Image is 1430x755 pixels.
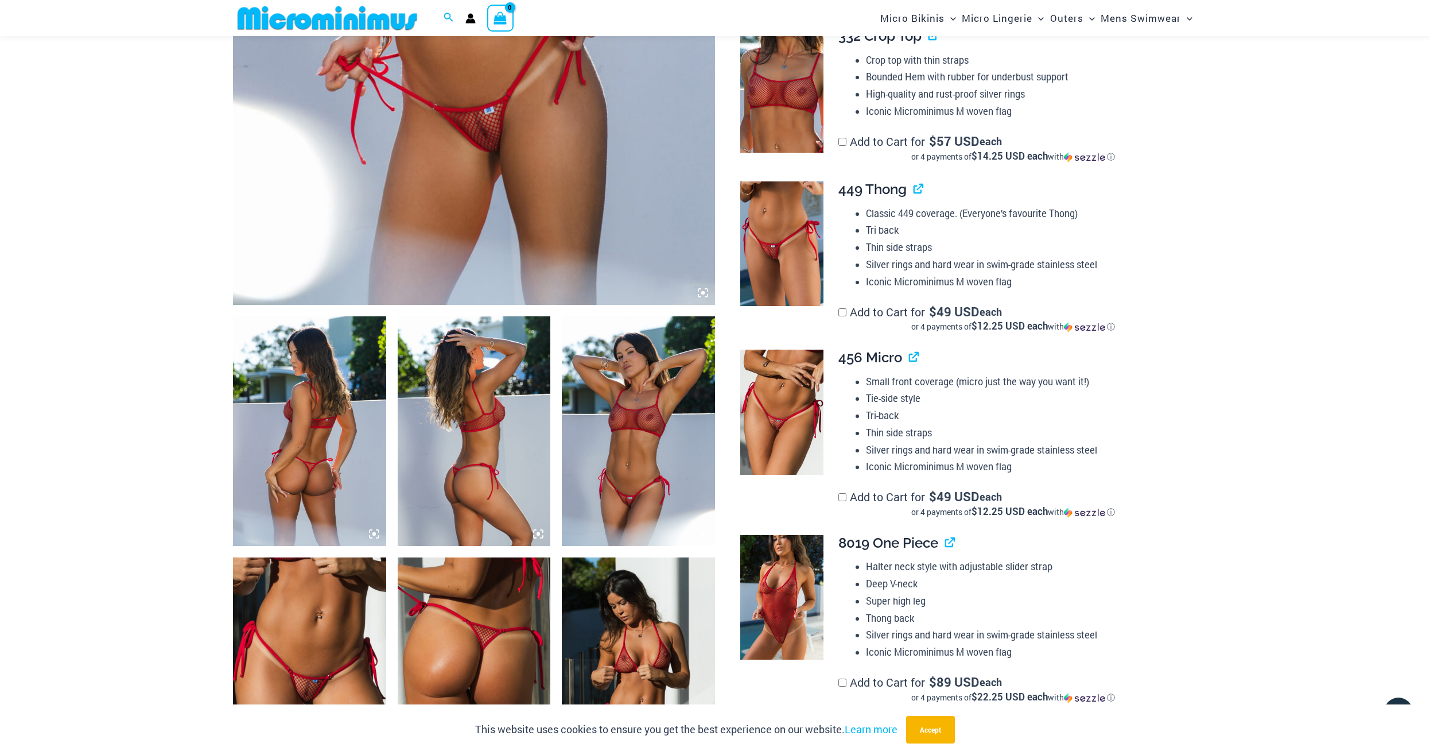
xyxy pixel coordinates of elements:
[876,2,1197,34] nav: Site Navigation
[906,716,955,744] button: Accept
[838,493,846,501] input: Add to Cart for$49 USD eachor 4 payments of$12.25 USD eachwithSezzle Click to learn more about Se...
[398,316,551,546] img: Summer Storm Red 332 Crop Top 449 Thong
[740,535,823,660] img: Summer Storm Red 8019 One Piece
[866,442,1187,459] li: Silver rings and hard wear in swim-grade stainless steel
[838,535,938,551] span: 8019 One Piece
[866,256,1187,273] li: Silver rings and hard wear in swim-grade stainless steel
[740,181,823,306] img: Summer Storm Red 449 Thong
[866,407,1187,424] li: Tri-back
[959,3,1047,33] a: Micro LingerieMenu ToggleMenu Toggle
[233,5,422,31] img: MM SHOP LOGO FLAT
[1064,693,1105,703] img: Sezzle
[838,349,902,366] span: 456 Micro
[866,610,1187,627] li: Thong back
[838,489,1188,518] label: Add to Cart for
[972,149,1048,162] span: $14.25 USD each
[838,321,1188,332] div: or 4 payments of with
[838,181,907,198] span: 449 Thong
[962,3,1032,33] span: Micro Lingerie
[1064,322,1105,332] img: Sezzle
[866,205,1187,222] li: Classic 449 coverage. (Everyone’s favourite Thong)
[866,86,1187,103] li: High-quality and rust-proof silver rings
[866,373,1187,390] li: Small front coverage (micro just the way you want it!)
[972,690,1048,703] span: $22.25 USD each
[838,308,846,316] input: Add to Cart for$49 USD eachor 4 payments of$12.25 USD eachwithSezzle Click to learn more about Se...
[877,3,959,33] a: Micro BikinisMenu ToggleMenu Toggle
[866,593,1187,610] li: Super high leg
[838,28,922,44] span: 332 Crop Top
[838,506,1188,518] div: or 4 payments of with
[929,133,937,149] span: $
[980,135,1002,147] span: each
[1098,3,1195,33] a: Mens SwimwearMenu ToggleMenu Toggle
[1047,3,1098,33] a: OutersMenu ToggleMenu Toggle
[980,491,1002,502] span: each
[866,103,1187,120] li: Iconic Microminimus M woven flag
[465,13,476,24] a: Account icon link
[838,692,1188,703] div: or 4 payments of with
[929,306,979,318] span: 49 USD
[1050,3,1083,33] span: Outers
[972,319,1048,332] span: $12.25 USD each
[866,273,1187,291] li: Iconic Microminimus M woven flag
[880,3,945,33] span: Micro Bikinis
[740,28,823,153] img: Summer Storm Red 332 Crop Top
[562,316,715,546] img: Summer Storm Red 332 Crop Top 449 Thong
[866,458,1187,475] li: Iconic Microminimus M woven flag
[845,722,897,736] a: Learn more
[475,721,897,738] p: This website uses cookies to ensure you get the best experience on our website.
[866,424,1187,442] li: Thin side straps
[929,676,979,688] span: 89 USD
[929,491,979,502] span: 49 USD
[487,5,514,31] a: View Shopping Cart, empty
[838,304,1188,333] label: Add to Cart for
[929,673,937,690] span: $
[866,558,1187,575] li: Halter neck style with adjustable slider strap
[972,505,1048,518] span: $12.25 USD each
[838,151,1188,162] div: or 4 payments of$14.25 USD eachwithSezzle Click to learn more about Sezzle
[838,321,1188,332] div: or 4 payments of$12.25 USD eachwithSezzle Click to learn more about Sezzle
[866,68,1187,86] li: Bounded Hem with rubber for underbust support
[866,626,1187,644] li: Silver rings and hard wear in swim-grade stainless steel
[945,3,956,33] span: Menu Toggle
[866,239,1187,256] li: Thin side straps
[929,488,937,505] span: $
[740,350,823,475] img: Summer Storm Red 456 Micro
[838,138,846,146] input: Add to Cart for$57 USD eachor 4 payments of$14.25 USD eachwithSezzle Click to learn more about Se...
[838,679,846,687] input: Add to Cart for$89 USD eachor 4 payments of$22.25 USD eachwithSezzle Click to learn more about Se...
[1064,508,1105,518] img: Sezzle
[838,675,1188,703] label: Add to Cart for
[444,11,454,26] a: Search icon link
[866,52,1187,69] li: Crop top with thin straps
[1032,3,1044,33] span: Menu Toggle
[929,303,937,320] span: $
[929,135,979,147] span: 57 USD
[838,151,1188,162] div: or 4 payments of with
[866,644,1187,661] li: Iconic Microminimus M woven flag
[1181,3,1192,33] span: Menu Toggle
[233,316,386,546] img: Summer Storm Red 332 Crop Top 449 Thong
[838,506,1188,518] div: or 4 payments of$12.25 USD eachwithSezzle Click to learn more about Sezzle
[838,134,1188,162] label: Add to Cart for
[866,575,1187,593] li: Deep V-neck
[980,306,1002,318] span: each
[1101,3,1181,33] span: Mens Swimwear
[866,222,1187,239] li: Tri back
[838,692,1188,703] div: or 4 payments of$22.25 USD eachwithSezzle Click to learn more about Sezzle
[1083,3,1095,33] span: Menu Toggle
[1064,152,1105,162] img: Sezzle
[980,676,1002,688] span: each
[866,390,1187,407] li: Tie-side style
